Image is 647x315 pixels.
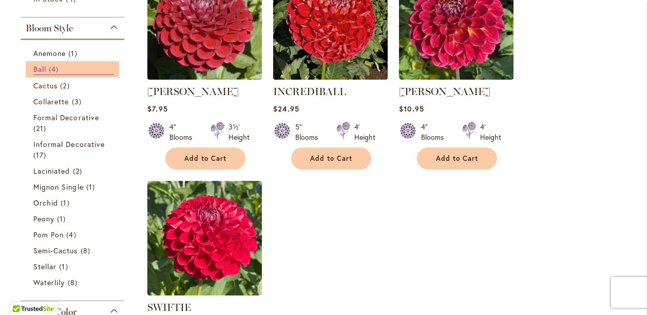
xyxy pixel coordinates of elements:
button: Add to Cart [417,147,497,170]
a: Collarette 3 [33,96,114,107]
span: Anemone [33,48,66,58]
span: 1 [61,197,72,208]
span: Semi-Cactus [33,246,78,255]
span: 4 [49,64,61,75]
span: 3 [72,96,84,107]
span: 1 [57,213,68,224]
span: $10.95 [399,104,424,114]
img: SWIFTIE [147,181,262,295]
span: Ball [33,64,46,74]
span: Add to Cart [436,154,478,163]
span: Mignon Single [33,182,84,192]
span: Informal Decorative [33,139,105,149]
a: Anemone 1 [33,48,114,59]
span: 4 [66,229,79,240]
span: $24.95 [273,104,299,114]
a: [PERSON_NAME] [147,85,239,98]
a: SWIFTIE [147,301,191,313]
iframe: Launch Accessibility Center [8,279,36,307]
div: 4" Blooms [421,122,450,142]
a: Matty Boo [399,72,513,82]
a: Peony 1 [33,213,114,224]
div: 3½' Height [229,122,250,142]
a: Orchid 1 [33,197,114,208]
a: Mignon Single 1 [33,181,114,192]
a: Stellar 1 [33,261,114,272]
span: 1 [86,181,98,192]
a: Formal Decorative 21 [33,112,114,134]
a: Pom Pon 4 [33,229,114,240]
button: Add to Cart [291,147,371,170]
a: SWIFTIE [147,288,262,298]
span: Stellar [33,262,56,271]
span: 1 [68,48,80,59]
a: Waterlily 8 [33,277,114,288]
span: 21 [33,123,49,134]
div: 4' Height [354,122,375,142]
span: $7.95 [147,104,167,114]
div: 4' Height [480,122,501,142]
span: Laciniated [33,166,70,176]
div: 5" Blooms [295,122,324,142]
span: 2 [60,80,72,91]
span: Add to Cart [184,154,226,163]
span: 1 [59,261,70,272]
div: 4" Blooms [169,122,198,142]
a: Cactus 2 [33,80,114,91]
span: Pom Pon [33,230,64,239]
a: CORNEL [147,72,262,82]
a: [PERSON_NAME] [399,85,490,98]
span: 2 [73,165,85,176]
span: 8 [68,277,80,288]
button: Add to Cart [165,147,245,170]
span: 17 [33,150,49,160]
a: INCREDIBALL [273,85,346,98]
span: 8 [81,245,93,256]
a: Incrediball [273,72,388,82]
span: Collarette [33,97,69,106]
a: Laciniated 2 [33,165,114,176]
span: Bloom Style [26,23,73,34]
span: Peony [33,214,54,224]
span: Orchid [33,198,58,208]
span: Add to Cart [310,154,352,163]
a: Ball 4 [33,64,114,75]
a: Informal Decorative 17 [33,139,114,160]
span: Formal Decorative [33,113,99,122]
span: Waterlily [33,277,65,287]
a: Semi-Cactus 8 [33,245,114,256]
span: Cactus [33,81,58,90]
